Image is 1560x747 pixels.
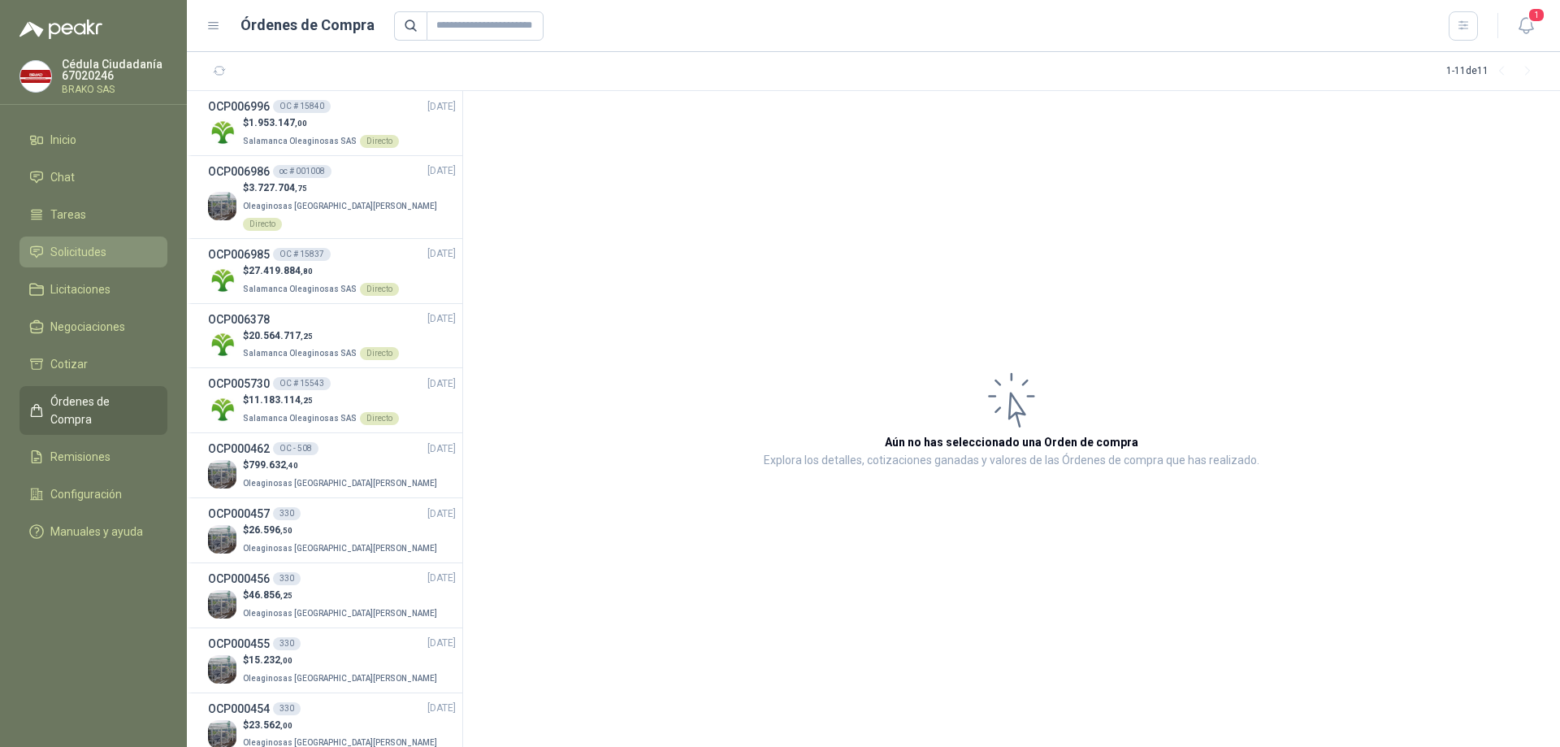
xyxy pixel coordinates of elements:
[280,656,292,665] span: ,00
[1511,11,1540,41] button: 1
[208,655,236,684] img: Company Logo
[19,237,167,267] a: Solicitudes
[273,507,301,520] div: 330
[249,265,313,276] span: 27.419.884
[243,544,437,553] span: Oleaginosas [GEOGRAPHIC_DATA][PERSON_NAME]
[249,654,292,666] span: 15.232
[427,376,456,392] span: [DATE]
[243,328,399,344] p: $
[208,266,236,294] img: Company Logo
[19,20,102,39] img: Logo peakr
[19,386,167,435] a: Órdenes de Compra
[50,523,143,541] span: Manuales y ayuda
[208,460,236,489] img: Company Logo
[208,163,456,232] a: OCP006986oc # 001008[DATE] Company Logo$3.727.704,75Oleaginosas [GEOGRAPHIC_DATA][PERSON_NAME]Dir...
[208,440,270,458] h3: OCP000462
[19,516,167,547] a: Manuales y ayuda
[243,653,440,668] p: $
[360,412,399,425] div: Directo
[249,589,292,601] span: 46.856
[273,248,331,261] div: OC # 15837
[50,318,125,336] span: Negociaciones
[19,199,167,230] a: Tareas
[764,451,1259,471] p: Explora los detalles, cotizaciones ganadas y valores de las Órdenes de compra que has realizado.
[208,635,270,653] h3: OCP000455
[427,99,456,115] span: [DATE]
[249,330,313,341] span: 20.564.717
[208,98,456,149] a: OCP006996OC # 15840[DATE] Company Logo$1.953.147,00Salamanca Oleaginosas SASDirecto
[20,61,51,92] img: Company Logo
[243,393,399,408] p: $
[301,267,313,276] span: ,80
[295,119,307,128] span: ,00
[243,479,437,488] span: Oleaginosas [GEOGRAPHIC_DATA][PERSON_NAME]
[243,458,440,473] p: $
[301,396,313,405] span: ,25
[427,441,456,457] span: [DATE]
[280,591,292,600] span: ,25
[208,118,236,146] img: Company Logo
[243,523,440,538] p: $
[273,442,318,455] div: OC - 508
[50,485,122,503] span: Configuración
[19,441,167,472] a: Remisiones
[208,98,270,115] h3: OCP006996
[208,570,456,621] a: OCP000456330[DATE] Company Logo$46.856,25Oleaginosas [GEOGRAPHIC_DATA][PERSON_NAME]
[301,332,313,341] span: ,25
[208,245,270,263] h3: OCP006985
[280,721,292,730] span: ,00
[208,590,236,619] img: Company Logo
[243,180,456,196] p: $
[50,131,76,149] span: Inicio
[427,246,456,262] span: [DATE]
[208,505,270,523] h3: OCP000457
[427,701,456,716] span: [DATE]
[50,168,75,186] span: Chat
[50,355,88,373] span: Cotizar
[50,243,106,261] span: Solicitudes
[208,700,270,718] h3: OCP000454
[208,163,270,180] h3: OCP006986
[273,572,301,585] div: 330
[19,479,167,510] a: Configuración
[885,433,1138,451] h3: Aún no has seleccionado una Orden de compra
[360,135,399,148] div: Directo
[243,349,357,358] span: Salamanca Oleaginosas SAS
[240,14,375,37] h1: Órdenes de Compra
[19,311,167,342] a: Negociaciones
[208,525,236,554] img: Company Logo
[360,283,399,296] div: Directo
[360,347,399,360] div: Directo
[208,570,270,588] h3: OCP000456
[243,115,399,131] p: $
[249,524,292,536] span: 26.596
[243,137,357,145] span: Salamanca Oleaginosas SAS
[427,163,456,179] span: [DATE]
[50,448,110,466] span: Remisiones
[243,218,282,231] div: Directo
[208,505,456,556] a: OCP000457330[DATE] Company Logo$26.596,50Oleaginosas [GEOGRAPHIC_DATA][PERSON_NAME]
[208,330,236,358] img: Company Logo
[280,526,292,535] span: ,50
[208,440,456,491] a: OCP000462OC - 508[DATE] Company Logo$799.632,40Oleaginosas [GEOGRAPHIC_DATA][PERSON_NAME]
[243,284,357,293] span: Salamanca Oleaginosas SAS
[208,375,456,426] a: OCP005730OC # 15543[DATE] Company Logo$11.183.114,25Salamanca Oleaginosas SASDirecto
[273,165,331,178] div: oc # 001008
[208,245,456,297] a: OCP006985OC # 15837[DATE] Company Logo$27.419.884,80Salamanca Oleaginosas SASDirecto
[50,206,86,224] span: Tareas
[427,636,456,651] span: [DATE]
[19,162,167,193] a: Chat
[62,85,167,94] p: BRAKO SAS
[243,718,440,733] p: $
[50,280,110,298] span: Licitaciones
[273,377,331,390] div: OC # 15543
[243,588,440,603] p: $
[1446,59,1540,85] div: 1 - 11 de 11
[273,702,301,715] div: 330
[273,100,331,113] div: OC # 15840
[286,461,298,470] span: ,40
[243,263,399,279] p: $
[249,459,298,471] span: 799.632
[427,506,456,522] span: [DATE]
[208,311,456,362] a: OCP006378[DATE] Company Logo$20.564.717,25Salamanca Oleaginosas SASDirecto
